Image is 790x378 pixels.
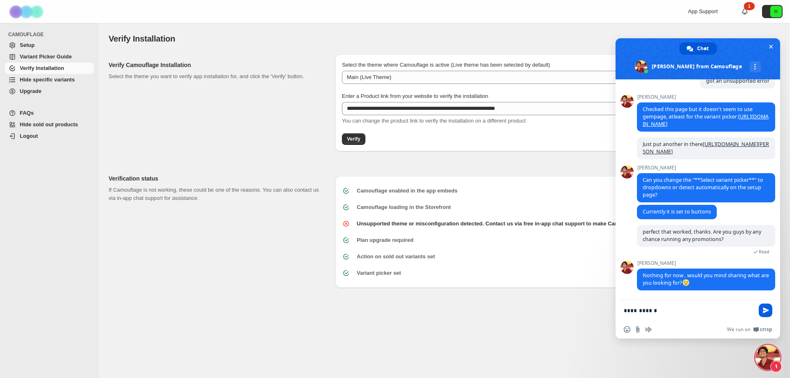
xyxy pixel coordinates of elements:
[645,326,652,333] span: Audio message
[637,260,775,266] span: [PERSON_NAME]
[357,237,414,243] b: Plan upgrade required
[624,307,754,314] textarea: Compose your message...
[109,186,322,202] p: If Camouflage is not working, these could be one of the reasons. You can also contact us via in-a...
[744,2,755,10] div: 1
[5,39,94,51] a: Setup
[5,86,94,97] a: Upgrade
[20,42,35,48] span: Setup
[109,174,322,183] h2: Verification status
[20,77,75,83] span: Hide specific variants
[727,326,750,333] span: We run on
[774,9,778,14] text: R
[20,110,34,116] span: FAQs
[342,133,365,145] button: Verify
[5,107,94,119] a: FAQs
[20,53,72,60] span: Variant Picker Guide
[624,326,630,333] span: Insert an emoji
[762,5,783,18] button: Avatar with initials R
[357,188,458,194] b: Camouflage enabled in the app embeds
[109,34,175,43] span: Verify Installation
[770,361,782,372] span: 1
[643,141,769,155] span: Just put another in there
[357,270,401,276] b: Variant picker set
[759,304,772,317] span: Send
[634,326,641,333] span: Send a file
[770,6,782,17] span: Avatar with initials R
[342,118,526,124] span: You can change the product link to verify the installation on a different product
[643,141,769,155] a: [URL][DOMAIN_NAME][PERSON_NAME]
[357,253,435,260] b: Action on sold out variants set
[109,61,322,69] h2: Verify Camouflage Installation
[643,113,769,128] a: [URL][DOMAIN_NAME]
[342,62,550,68] span: Select the theme where Camouflage is active (Live theme has been selected by default)
[357,204,451,210] b: Camouflage loading in the Storefront
[20,65,64,71] span: Verify Installation
[727,326,772,333] a: We run onCrisp
[643,106,769,128] span: Checked this page but it doesn't seem to use gempage, atleast for the variant picker:
[5,51,94,63] a: Variant Picker Guide
[767,42,775,51] span: Close chat
[643,272,769,286] span: Nothing for now.. would you mind sharing what are you looking for?
[5,130,94,142] a: Logout
[20,121,78,128] span: Hide sold out products
[20,88,42,94] span: Upgrade
[679,42,717,55] div: Chat
[637,94,775,100] span: [PERSON_NAME]
[109,72,322,81] p: Select the theme you want to verify app installation for, and click the 'Verify' button.
[760,326,772,333] span: Crisp
[755,345,780,370] div: Close chat
[759,249,769,255] span: Read
[706,77,769,84] span: got an unsupported error
[8,31,95,38] span: CAMOUFLAGE
[357,220,711,227] b: Unsupported theme or misconfiguration detected. Contact us via free in-app chat support to make C...
[688,8,718,14] span: App Support
[5,63,94,74] a: Verify Installation
[637,165,775,171] span: [PERSON_NAME]
[643,176,763,198] span: Can you change the "**Select variant picker**" to dropdowns or detect automatically on the setup ...
[697,42,709,55] span: Chat
[7,0,48,23] img: Camouflage
[20,133,38,139] span: Logout
[643,208,711,215] span: Currently it is set to buttons
[643,228,761,243] span: perfect that worked, thanks. Are you guys by any chance running any promotions?
[342,93,488,99] span: Enter a Product link from your website to verify the installation
[750,61,761,72] div: More channels
[5,74,94,86] a: Hide specific variants
[347,136,360,142] span: Verify
[5,119,94,130] a: Hide sold out products
[741,7,749,16] a: 1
